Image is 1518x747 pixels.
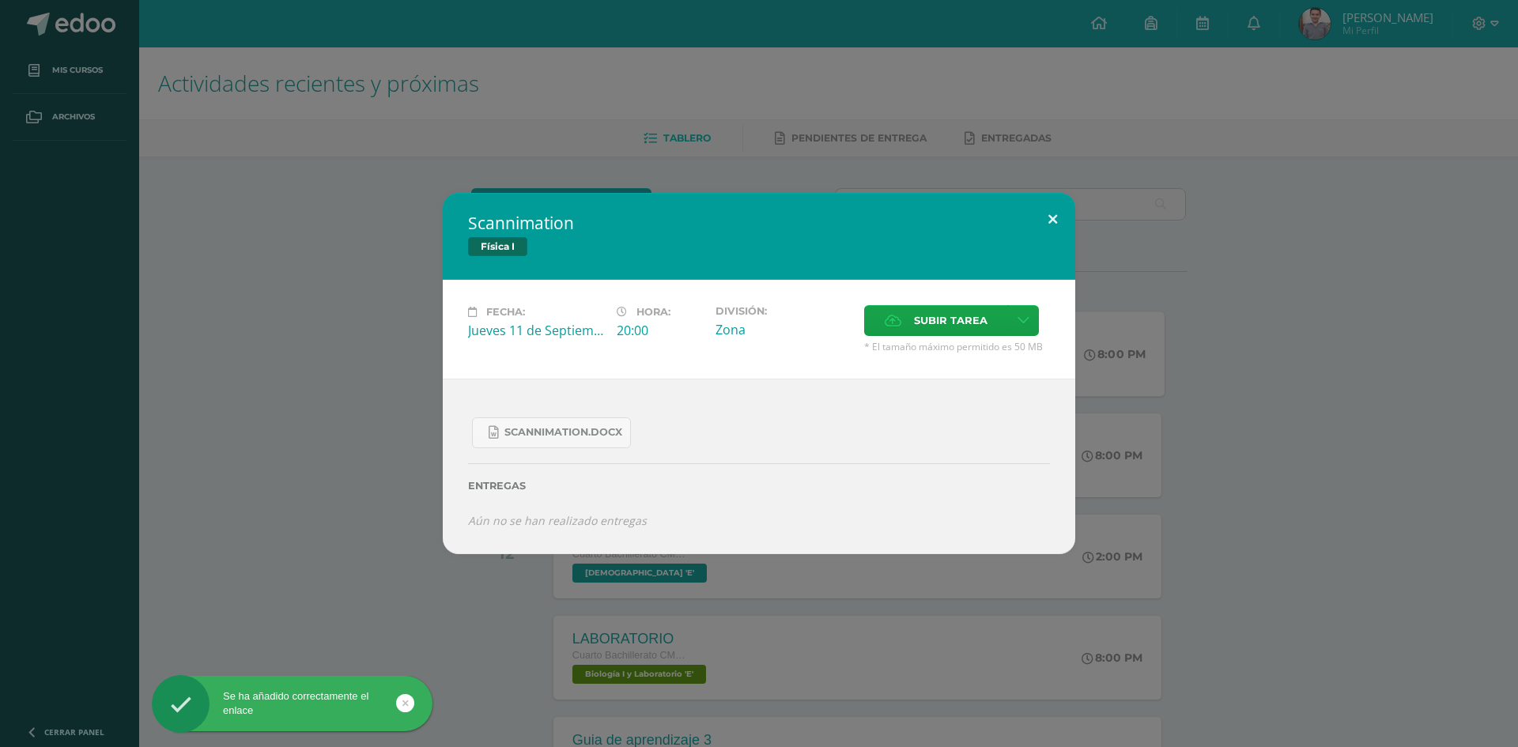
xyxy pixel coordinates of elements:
div: Zona [716,321,852,338]
a: Scannimation.docx [472,417,631,448]
button: Close (Esc) [1030,193,1075,247]
span: Scannimation.docx [504,426,622,439]
div: Jueves 11 de Septiembre [468,322,604,339]
label: Entregas [468,480,1050,492]
div: 20:00 [617,322,703,339]
span: Hora: [636,306,670,318]
span: * El tamaño máximo permitido es 50 MB [864,340,1050,353]
label: División: [716,305,852,317]
h2: Scannimation [468,212,1050,234]
i: Aún no se han realizado entregas [468,513,647,528]
span: Subir tarea [914,306,987,335]
span: Fecha: [486,306,525,318]
div: Se ha añadido correctamente el enlace [152,689,432,718]
span: Física I [468,237,527,256]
